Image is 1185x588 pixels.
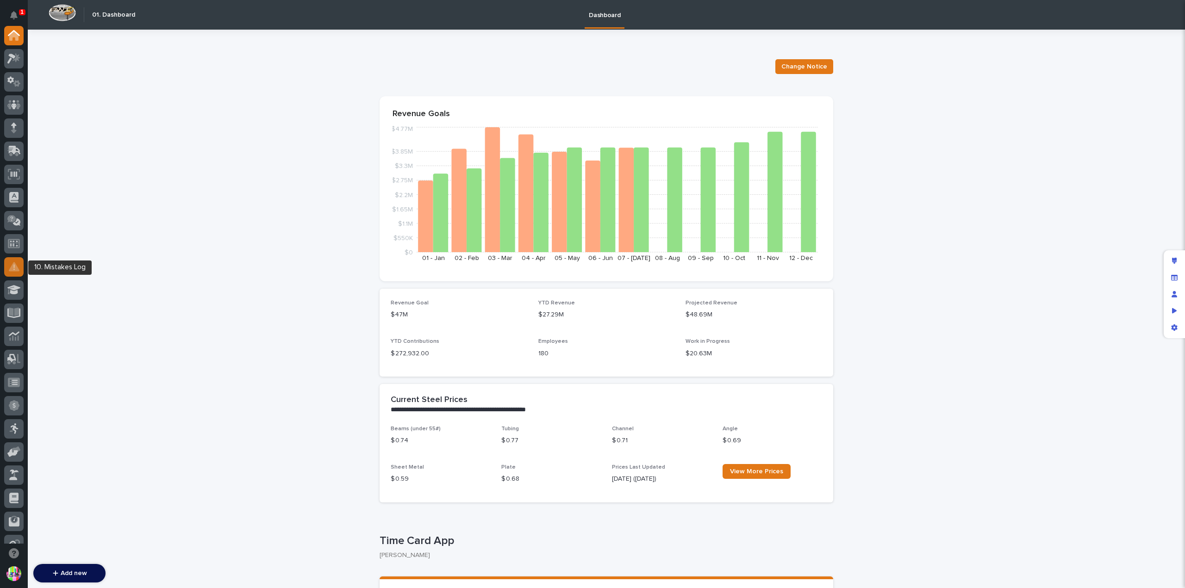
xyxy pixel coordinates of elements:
[391,464,424,470] span: Sheet Metal
[19,221,50,230] span: Help Docs
[730,468,783,475] span: View More Prices
[4,6,24,25] button: Notifications
[42,103,152,112] div: Start new chat
[391,436,490,446] p: $ 0.74
[82,158,101,165] span: [DATE]
[757,255,779,261] text: 11 - Nov
[395,192,413,198] tspan: $2.2M
[612,426,634,432] span: Channel
[488,255,512,261] text: 03 - Mar
[723,436,822,446] p: $ 0.69
[688,255,714,261] text: 09 - Sep
[538,349,675,359] p: 180
[555,255,580,261] text: 05 - May
[24,74,153,84] input: Clear
[686,339,730,344] span: Work in Progress
[1166,319,1183,336] div: App settings
[392,177,413,184] tspan: $2.75M
[92,11,135,19] h2: 01. Dashboard
[77,183,80,190] span: •
[686,300,737,306] span: Projected Revenue
[723,255,745,261] text: 10 - Oct
[392,206,413,212] tspan: $1.65M
[82,183,101,190] span: [DATE]
[42,112,127,119] div: We're available if you need us!
[33,564,106,582] button: Add new
[781,62,827,71] span: Change Notice
[9,37,168,51] p: Welcome 👋
[1166,286,1183,303] div: Manage users
[775,59,833,74] button: Change Notice
[393,109,820,119] p: Revenue Goals
[395,163,413,169] tspan: $3.3M
[77,158,80,165] span: •
[1166,253,1183,269] div: Edit layout
[29,183,75,190] span: [PERSON_NAME]
[617,255,650,261] text: 07 - [DATE]
[405,249,413,256] tspan: $0
[9,149,24,164] img: Brittany
[391,339,439,344] span: YTD Contributions
[393,235,413,241] tspan: $550K
[789,255,813,261] text: 12 - Dec
[398,220,413,227] tspan: $1.1M
[9,51,168,66] p: How can we help?
[391,426,441,432] span: Beams (under 55#)
[501,436,601,446] p: $ 0.77
[9,135,62,142] div: Past conversations
[501,426,519,432] span: Tubing
[391,349,527,359] p: $ 272,932.00
[49,4,76,21] img: Workspace Logo
[391,149,413,155] tspan: $3.85M
[501,474,601,484] p: $ 0.68
[9,174,24,189] img: Brittany Wendell
[391,310,527,320] p: $47M
[391,474,490,484] p: $ 0.59
[9,103,26,119] img: 1736555164131-43832dd5-751b-4058-ba23-39d91318e5a0
[522,255,546,261] text: 04 - Apr
[19,158,26,166] img: 1736555164131-43832dd5-751b-4058-ba23-39d91318e5a0
[1166,303,1183,319] div: Preview as
[391,300,429,306] span: Revenue Goal
[612,474,711,484] p: [DATE] ([DATE])
[65,243,112,251] a: Powered byPylon
[538,339,568,344] span: Employees
[92,244,112,251] span: Pylon
[501,464,516,470] span: Plate
[12,11,24,26] div: Notifications1
[588,255,613,261] text: 06 - Jun
[157,105,168,117] button: Start new chat
[612,464,665,470] span: Prices Last Updated
[6,217,54,234] a: 📖Help Docs
[391,395,468,405] h2: Current Steel Prices
[422,255,445,261] text: 01 - Jan
[686,310,822,320] p: $48.69M
[20,9,24,15] p: 1
[538,300,575,306] span: YTD Revenue
[4,544,24,563] button: Open support chat
[380,551,826,559] p: [PERSON_NAME]
[380,534,829,548] p: Time Card App
[19,183,26,191] img: 1736555164131-43832dd5-751b-4058-ba23-39d91318e5a0
[29,158,75,165] span: [PERSON_NAME]
[9,9,28,27] img: Stacker
[19,103,36,119] img: 4614488137333_bcb353cd0bb836b1afe7_72.png
[723,464,791,479] a: View More Prices
[723,426,738,432] span: Angle
[655,255,680,261] text: 08 - Aug
[455,255,479,261] text: 02 - Feb
[1166,269,1183,286] div: Manage fields and data
[612,436,711,446] p: $ 0.71
[391,126,413,132] tspan: $4.77M
[143,133,168,144] button: See all
[9,222,17,229] div: 📖
[4,564,24,583] button: users-avatar
[538,310,675,320] p: $27.29M
[686,349,822,359] p: $20.63M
